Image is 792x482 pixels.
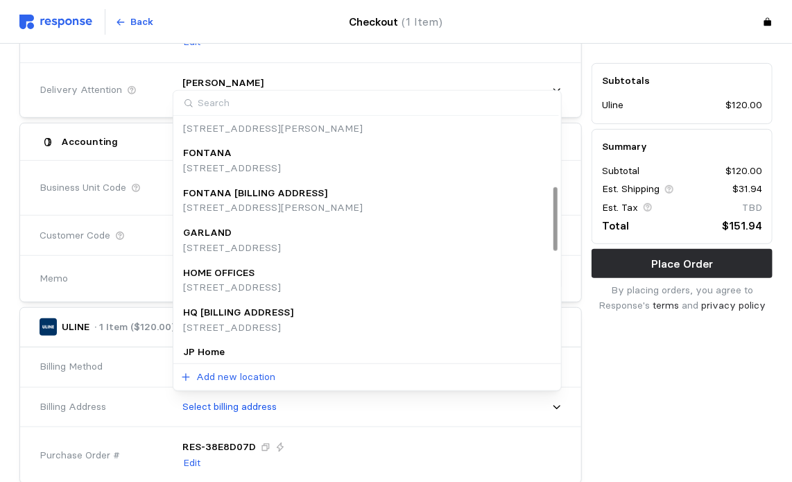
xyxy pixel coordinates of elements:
[183,320,293,336] p: [STREET_ADDRESS]
[183,456,200,471] p: Edit
[651,255,713,273] p: Place Order
[602,164,639,179] p: Subtotal
[602,74,762,88] h5: Subtotals
[94,320,175,335] p: · 1 Item ($120.00)
[602,139,762,154] h5: Summary
[173,91,559,117] input: Search
[196,370,275,385] p: Add new location
[19,15,92,29] img: svg%3e
[602,200,638,216] p: Est. Tax
[602,217,629,234] p: Total
[602,98,623,114] p: Uline
[180,369,276,386] button: Add new location
[62,320,89,335] p: ULINE
[40,180,126,196] span: Business Unit Code
[40,228,110,243] span: Customer Code
[725,164,762,179] p: $120.00
[40,448,120,463] span: Purchase Order #
[183,146,232,161] p: FONTANA
[183,360,363,375] p: [STREET_ADDRESS][PERSON_NAME]
[40,83,122,98] span: Delivery Attention
[40,399,106,415] span: Billing Address
[725,98,762,114] p: $120.00
[350,13,443,31] h4: Checkout
[183,121,363,137] p: [STREET_ADDRESS][PERSON_NAME]
[62,135,119,149] h5: Accounting
[131,15,154,30] p: Back
[183,266,255,281] p: HOME OFFICES
[183,225,232,241] p: GARLAND
[182,455,201,472] button: Edit
[183,186,327,201] p: FONTANA [BILLING ADDRESS]
[20,308,581,347] button: ULINE· 1 Item ($120.00)
[182,399,277,415] p: Select billing address
[183,305,293,320] p: HQ [BILLING ADDRESS]
[722,217,762,234] p: $151.94
[732,182,762,198] p: $31.94
[592,283,773,313] p: By placing orders, you agree to Response's and
[701,299,766,311] a: privacy policy
[107,9,162,35] button: Back
[40,359,103,375] span: Billing Method
[183,345,225,360] p: JP Home
[183,241,281,256] p: [STREET_ADDRESS]
[183,280,281,295] p: [STREET_ADDRESS]
[40,271,68,286] span: Memo
[653,299,679,311] a: terms
[182,76,264,91] p: [PERSON_NAME]
[602,182,660,198] p: Est. Shipping
[742,200,762,216] p: TBD
[182,440,256,455] p: RES-38E8D07D
[183,161,281,176] p: [STREET_ADDRESS]
[592,249,773,278] button: Place Order
[402,15,443,28] span: (1 Item)
[183,200,363,216] p: [STREET_ADDRESS][PERSON_NAME]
